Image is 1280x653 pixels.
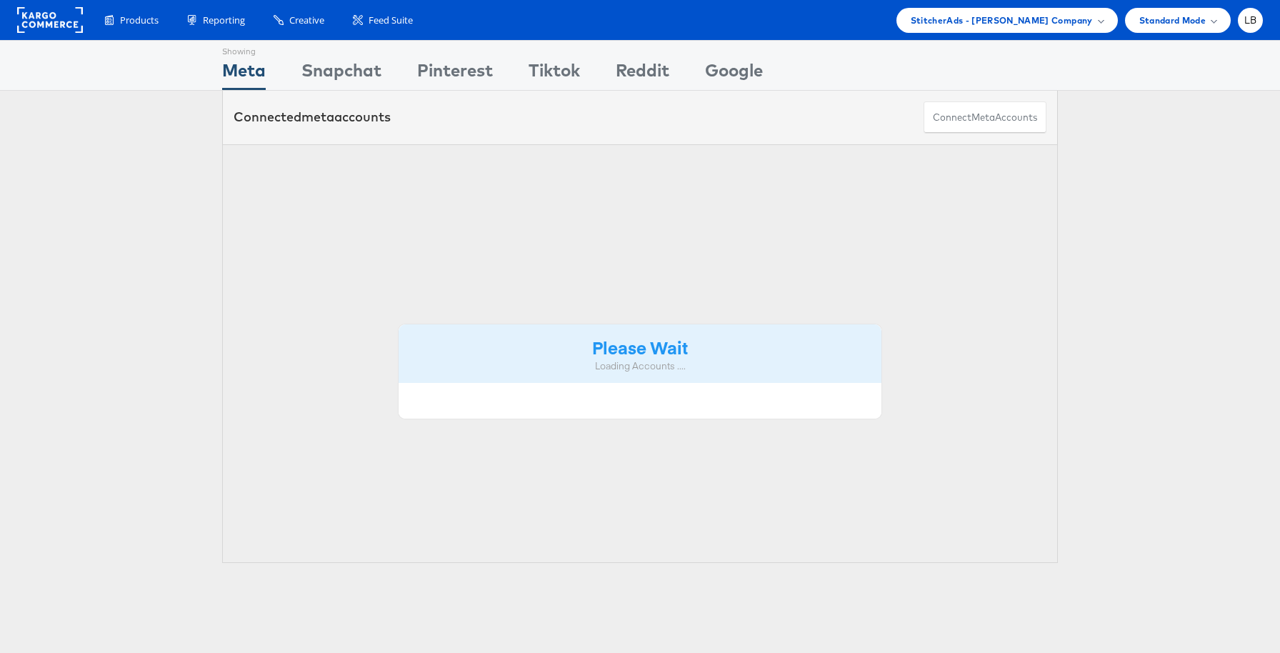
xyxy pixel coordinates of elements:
[592,335,688,359] strong: Please Wait
[369,14,413,27] span: Feed Suite
[1244,16,1257,25] span: LB
[409,359,871,373] div: Loading Accounts ....
[705,58,763,90] div: Google
[301,58,381,90] div: Snapchat
[222,41,266,58] div: Showing
[203,14,245,27] span: Reporting
[234,108,391,126] div: Connected accounts
[417,58,493,90] div: Pinterest
[616,58,669,90] div: Reddit
[911,13,1093,28] span: StitcherAds - [PERSON_NAME] Company
[924,101,1046,134] button: ConnectmetaAccounts
[971,111,995,124] span: meta
[529,58,580,90] div: Tiktok
[1139,13,1206,28] span: Standard Mode
[289,14,324,27] span: Creative
[222,58,266,90] div: Meta
[120,14,159,27] span: Products
[301,109,334,125] span: meta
